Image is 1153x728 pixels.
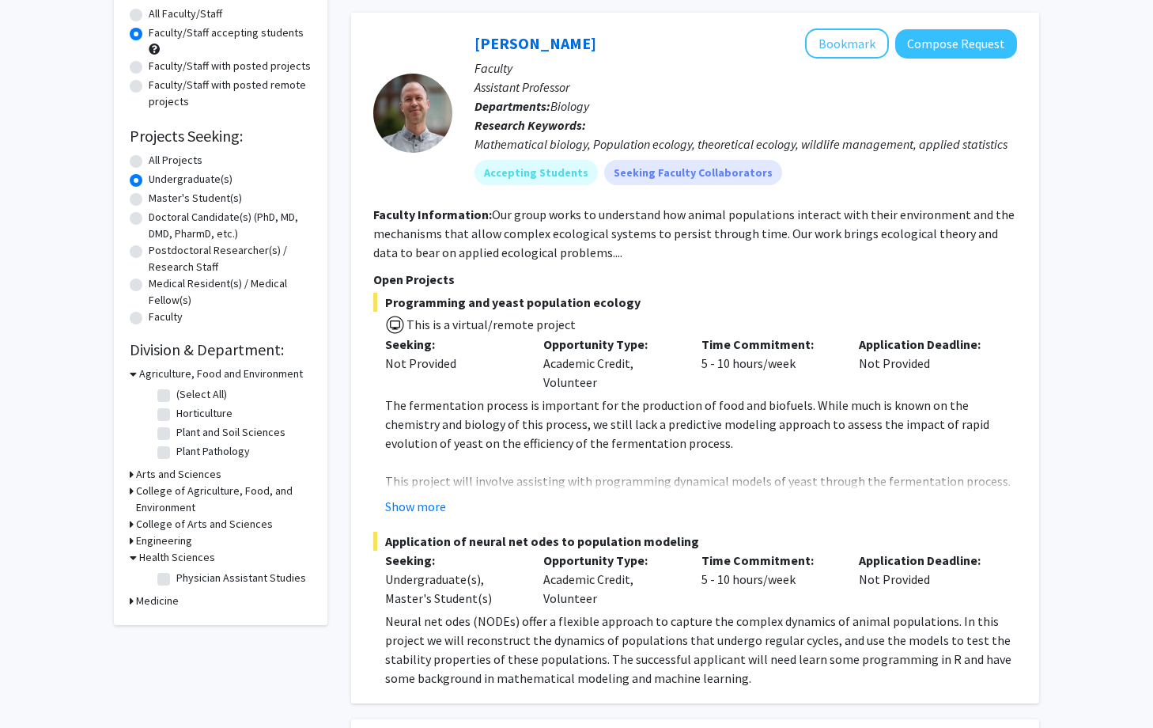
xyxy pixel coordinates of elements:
[149,275,312,309] label: Medical Resident(s) / Medical Fellow(s)
[895,29,1017,59] button: Compose Request to Jake Ferguson
[373,270,1017,289] p: Open Projects
[701,551,836,570] p: Time Commitment:
[136,483,312,516] h3: College of Agriculture, Food, and Environment
[690,551,848,608] div: 5 - 10 hours/week
[176,386,227,403] label: (Select All)
[859,335,993,354] p: Application Deadline:
[847,551,1005,608] div: Not Provided
[149,309,183,325] label: Faculty
[176,405,232,422] label: Horticulture
[474,33,596,53] a: [PERSON_NAME]
[385,396,1017,453] p: The fermentation process is important for the production of food and biofuels. While much is know...
[149,6,222,22] label: All Faculty/Staff
[385,551,520,570] p: Seeking:
[474,160,598,185] mat-chip: Accepting Students
[474,117,586,133] b: Research Keywords:
[139,549,215,566] h3: Health Sciences
[385,497,446,516] button: Show more
[847,335,1005,392] div: Not Provided
[176,424,285,441] label: Plant and Soil Sciences
[474,135,1017,154] div: Mathematical biology, Population ecology, theoretical ecology, wildlife management, applied stati...
[149,58,311,74] label: Faculty/Staff with posted projects
[805,28,889,59] button: Add Jake Ferguson to Bookmarks
[176,443,250,460] label: Plant Pathology
[385,612,1017,688] p: Neural net odes (NODEs) offer a flexible approach to capture the complex dynamics of animal popul...
[604,160,782,185] mat-chip: Seeking Faculty Collaborators
[149,25,304,41] label: Faculty/Staff accepting students
[373,207,492,222] b: Faculty Information:
[136,593,179,609] h3: Medicine
[149,242,312,275] label: Postdoctoral Researcher(s) / Research Staff
[474,59,1017,78] p: Faculty
[550,98,589,114] span: Biology
[149,209,312,242] label: Doctoral Candidate(s) (PhD, MD, DMD, PharmD, etc.)
[531,335,690,392] div: Academic Credit, Volunteer
[149,77,312,110] label: Faculty/Staff with posted remote projects
[543,551,678,570] p: Opportunity Type:
[149,171,232,188] label: Undergraduate(s)
[701,335,836,354] p: Time Commitment:
[176,570,306,586] label: Physician Assistant Studies
[373,532,1017,551] span: Application of neural net odes to population modeling
[690,335,848,392] div: 5 - 10 hours/week
[373,207,1015,260] fg-read-more: Our group works to understand how animal populations interact with their environment and the mech...
[474,78,1017,97] p: Assistant Professor
[136,466,221,483] h3: Arts and Sciences
[474,98,550,114] b: Departments:
[130,340,312,359] h2: Division & Department:
[136,533,192,549] h3: Engineering
[385,354,520,373] div: Not Provided
[385,335,520,354] p: Seeking:
[373,293,1017,312] span: Programming and yeast population ecology
[136,516,273,533] h3: College of Arts and Sciences
[139,366,303,382] h3: Agriculture, Food and Environment
[12,657,67,716] iframe: Chat
[385,570,520,608] div: Undergraduate(s), Master's Student(s)
[149,190,242,207] label: Master's Student(s)
[859,551,993,570] p: Application Deadline:
[130,127,312,146] h2: Projects Seeking:
[543,335,678,354] p: Opportunity Type:
[405,317,576,332] span: This is a virtual/remote project
[385,472,1017,529] p: This project will involve assisting with programming dynamical models of yeast through the fermen...
[531,551,690,608] div: Academic Credit, Volunteer
[149,152,202,169] label: All Projects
